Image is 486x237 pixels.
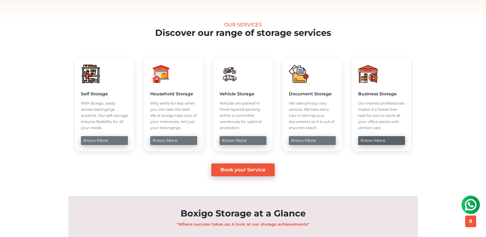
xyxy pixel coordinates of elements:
[81,136,128,145] a: know more
[81,100,128,131] p: With Boxigo, easily access belongings anytime. Our self-storage ensures flexibility for all your ...
[220,100,266,131] p: Vehicles are packed in three-layered packing within a controlled warehouse for optimal protection.
[177,222,309,227] b: "Where success takes us: A look at our storage achievements"
[465,216,476,227] button: scroll up
[358,136,405,145] a: know more
[150,100,197,131] p: Why settle for less when you can take the best. We at boxigo take care of your memories, not just...
[68,208,418,219] h2: Boxigo Storage at a Glance
[358,100,405,131] p: Our trained professionals makes it a hassle free task for you to store all your office assets wit...
[211,163,275,176] a: Book your Service
[150,136,197,145] a: know more
[19,28,466,38] h2: Discover our range of storage services
[150,91,197,97] h5: Household Storage
[220,136,266,145] a: know more
[289,91,336,97] h5: Document Storage
[289,136,336,145] a: know more
[289,100,336,131] p: We take privacy very serious. We take extra care in storing your documents so it is out of anyone...
[81,91,128,97] h5: Self Storage
[220,64,239,84] img: boxigo_packers_and_movers_huge_savings
[6,6,18,18] img: whatsapp-icon.svg
[19,22,466,28] div: Our Services
[358,91,405,97] h5: Business Storage
[81,64,101,84] img: boxigo_packers_and_movers_huge_savings
[150,64,170,84] img: boxigo_packers_and_movers_huge_savings
[289,64,308,84] img: boxigo_packers_and_movers_huge_savings
[358,64,378,84] img: boxigo_packers_and_movers_huge_savings
[220,91,266,97] h5: Vehicle Storage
